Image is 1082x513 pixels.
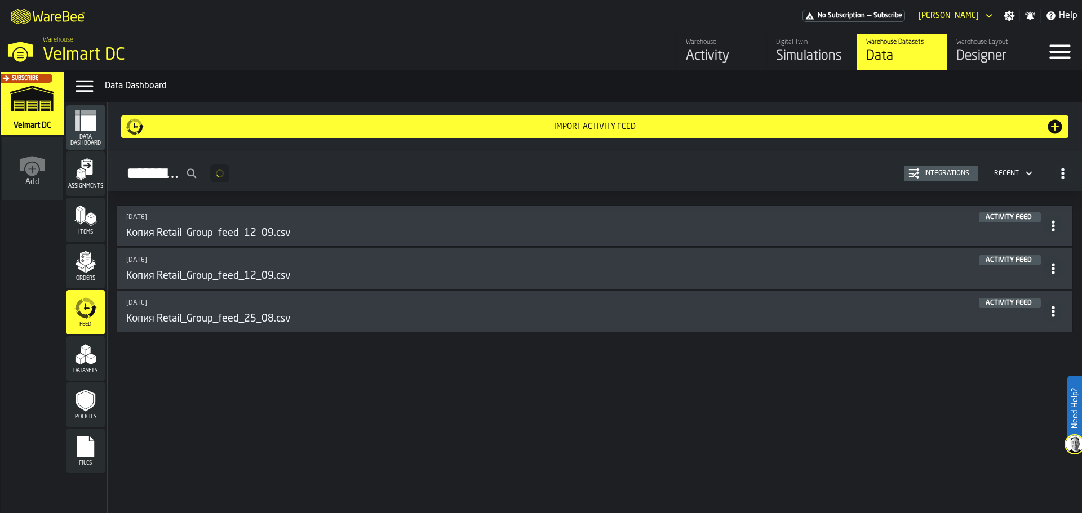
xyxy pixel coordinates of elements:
span: Orders [66,275,105,282]
li: menu Items [66,198,105,243]
a: link-to-/wh/i/f27944ef-e44e-4cb8-aca8-30c52093261f/activity-feed/ba251e69-2159-47a0-97c8-8d977a10... [126,255,1043,282]
div: Velmart DC [43,45,347,65]
h3: Копия Retail_Group_feed_12_09.csv [126,227,291,239]
span: Help [1059,9,1077,23]
li: menu Data Dashboard [66,105,105,150]
span: Feed [66,322,105,328]
span: Subscribe [12,75,38,82]
div: status-5 2 [979,212,1041,222]
span: Files [66,460,105,466]
label: button-toggle-Data Menu [69,75,100,97]
a: link-to-/wh/i/f27944ef-e44e-4cb8-aca8-30c52093261f/activity-feed/3b8dbf26-4e5a-44d6-9729-a7b4c01c... [126,298,1043,325]
div: Updated: 9/2/2025, 6:49:09 PM Created: 8/25/2025, 2:59:58 PM [126,299,553,307]
div: Integrations [920,169,974,177]
h3: Копия Retail_Group_feed_12_09.csv [126,270,291,282]
button: button-Integrations [904,166,978,181]
div: status-5 2 [979,298,1041,308]
a: link-to-/wh/i/f27944ef-e44e-4cb8-aca8-30c52093261f/activity-feed/834395fe-aa48-40b6-aa38-ce674485... [126,212,1043,239]
div: Data [866,47,938,65]
span: Activity Feed [986,300,1032,306]
div: ButtonLoadMore-Loading...-Prev-First-Last [206,164,234,182]
span: Add [25,177,39,186]
h2: button-Activity Feed [108,151,1082,191]
span: Datasets [66,368,105,374]
li: menu Policies [66,382,105,427]
div: Updated: 9/12/2025, 3:23:03 PM Created: 9/12/2025, 3:22:43 PM [126,256,553,264]
span: Warehouse [43,36,73,44]
button: button-Import Activity Feed [121,115,1068,138]
h3: Копия Retail_Group_feed_25_08.csv [126,313,291,325]
span: No Subscription [818,12,865,20]
div: DropdownMenuValue-4 [990,167,1035,180]
label: button-toggle-Settings [999,10,1019,21]
div: status-5 2 [979,255,1041,265]
div: Data Dashboard [105,79,1077,93]
span: Items [66,229,105,235]
li: menu Assignments [66,151,105,197]
div: Warehouse Datasets [866,38,938,46]
a: link-to-/wh/i/f27944ef-e44e-4cb8-aca8-30c52093261f/simulations [766,34,857,70]
div: Activity [686,47,757,65]
div: Menu Subscription [802,10,905,22]
label: Need Help? [1068,377,1081,440]
span: Activity Feed [986,214,1032,221]
span: Subscribe [873,12,902,20]
li: menu Orders [66,244,105,289]
div: Warehouse [686,38,757,46]
label: button-toggle-Help [1041,9,1082,23]
label: button-toggle-Notifications [1020,10,1040,21]
a: link-to-/wh/i/f27944ef-e44e-4cb8-aca8-30c52093261f/feed/ [676,34,766,70]
li: menu Datasets [66,336,105,381]
a: link-to-/wh/i/f27944ef-e44e-4cb8-aca8-30c52093261f/simulations [1,72,64,137]
div: DropdownMenuValue-4 [994,169,1019,177]
span: Policies [66,414,105,420]
div: Designer [956,47,1028,65]
div: Warehouse Layout [956,38,1028,46]
span: Data Dashboard [66,134,105,146]
a: link-to-/wh/i/f27944ef-e44e-4cb8-aca8-30c52093261f/pricing/ [802,10,905,22]
div: Digital Twin [776,38,848,46]
label: button-toggle-Menu [1037,34,1082,70]
span: — [867,12,871,20]
div: Import Activity Feed [144,122,1046,131]
li: menu Files [66,429,105,474]
div: DropdownMenuValue-Anton Hikal [914,9,995,23]
li: menu Feed [66,290,105,335]
div: DropdownMenuValue-Anton Hikal [919,11,979,20]
span: Activity Feed [986,257,1032,264]
a: link-to-/wh/i/f27944ef-e44e-4cb8-aca8-30c52093261f/data [857,34,947,70]
div: Simulations [776,47,848,65]
a: link-to-/wh/i/f27944ef-e44e-4cb8-aca8-30c52093261f/designer [947,34,1037,70]
div: Updated: 9/18/2025, 9:16:11 AM Created: 9/12/2025, 3:47:20 PM [126,213,553,221]
a: link-to-/wh/new [2,137,63,202]
span: Assignments [66,183,105,189]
